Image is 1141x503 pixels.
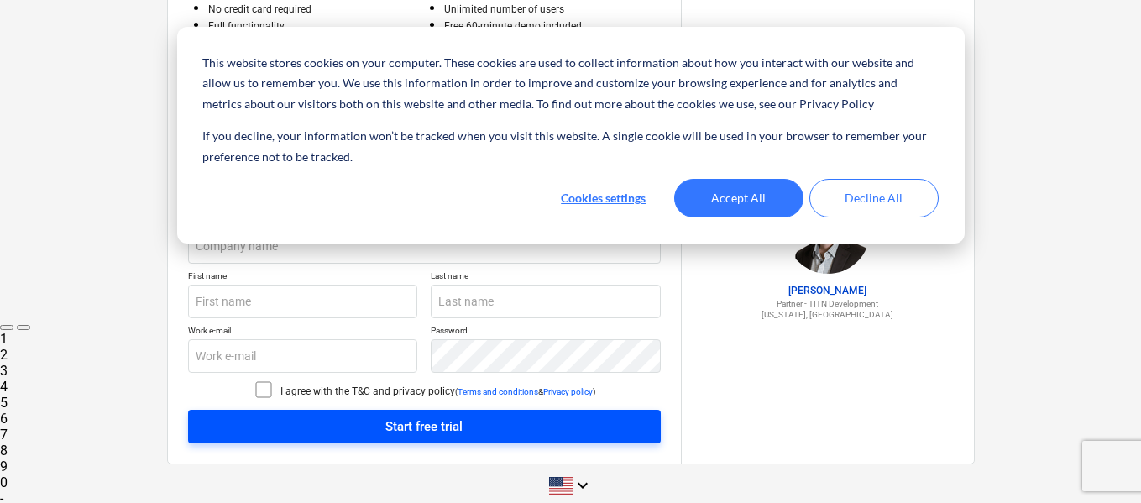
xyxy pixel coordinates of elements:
p: [US_STATE], [GEOGRAPHIC_DATA] [702,309,954,320]
p: Free 60-minute demo included [444,19,661,34]
button: Decline All [809,179,939,217]
input: Work e-mail [188,339,418,373]
input: Last name [431,285,661,318]
p: Work e-mail [188,325,418,339]
button: Accept All [674,179,803,217]
p: Partner - TITN Development [702,298,954,309]
p: ( & ) [455,386,595,397]
i: keyboard_arrow_down [573,475,593,495]
p: If you decline, your information won’t be tracked when you visit this website. A single cookie wi... [202,126,938,167]
p: First name [188,270,418,285]
button: Cookies settings [539,179,668,217]
p: Password [431,325,661,339]
a: Terms and conditions [458,387,538,396]
input: Company name [188,230,661,264]
p: Unlimited number of users [444,3,661,17]
a: Privacy policy [543,387,593,396]
input: First name [188,285,418,318]
p: I agree with the T&C and privacy policy [280,385,455,399]
p: No credit card required [208,3,425,17]
button: Start free trial [188,410,661,443]
div: Cookie banner [177,27,965,244]
p: [PERSON_NAME] [702,284,954,298]
p: Full functionality [208,19,425,34]
div: Start free trial [385,416,463,438]
p: This website stores cookies on your computer. These cookies are used to collect information about... [202,53,938,115]
p: Last name [431,270,661,285]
